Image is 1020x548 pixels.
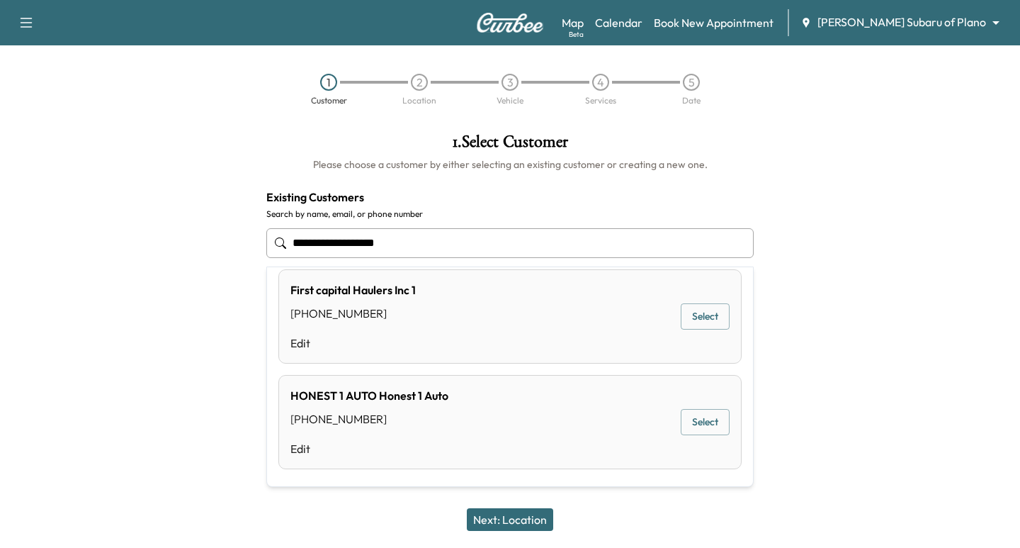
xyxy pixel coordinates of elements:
[501,74,518,91] div: 3
[681,303,730,330] button: Select
[681,409,730,435] button: Select
[497,96,523,105] div: Vehicle
[654,14,773,31] a: Book New Appointment
[266,157,754,172] h6: Please choose a customer by either selecting an existing customer or creating a new one.
[290,335,416,352] a: Edit
[320,74,337,91] div: 1
[562,14,584,31] a: MapBeta
[402,96,436,105] div: Location
[266,133,754,157] h1: 1 . Select Customer
[683,74,700,91] div: 5
[592,74,609,91] div: 4
[585,96,616,105] div: Services
[311,96,347,105] div: Customer
[682,96,701,105] div: Date
[290,387,448,404] div: HONEST 1 AUTO Honest 1 Auto
[411,74,428,91] div: 2
[290,410,448,427] div: [PHONE_NUMBER]
[595,14,642,31] a: Calendar
[290,440,448,457] a: Edit
[290,281,416,298] div: First capital Haulers Inc 1
[266,189,754,206] h4: Existing Customers
[290,305,416,322] div: [PHONE_NUMBER]
[817,14,986,30] span: [PERSON_NAME] Subaru of Plano
[467,508,553,531] button: Next: Location
[476,13,544,33] img: Curbee Logo
[569,29,584,40] div: Beta
[266,208,754,220] label: Search by name, email, or phone number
